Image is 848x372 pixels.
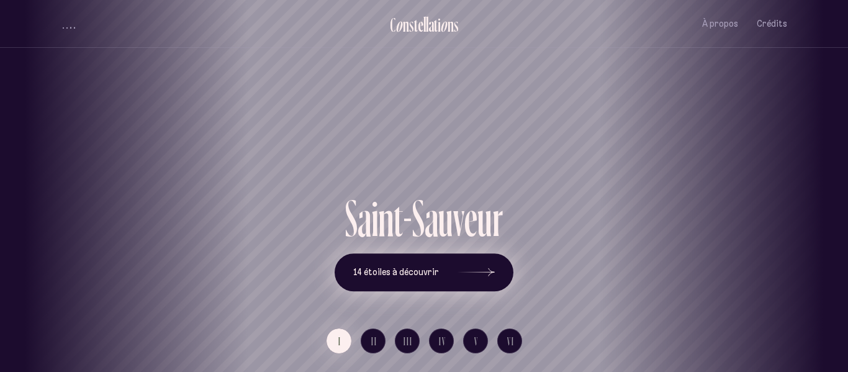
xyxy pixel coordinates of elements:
div: a [358,193,371,244]
span: 14 étoiles à découvrir [353,267,439,278]
div: t [414,14,418,35]
button: IV [429,329,454,353]
div: v [453,193,464,244]
div: o [440,14,448,35]
button: I [327,329,351,353]
span: I [338,336,341,347]
span: III [404,336,413,347]
div: n [378,193,394,244]
div: o [395,14,403,35]
span: VI [507,336,515,347]
span: II [371,336,377,347]
div: i [371,193,378,244]
button: V [463,329,488,353]
div: s [409,14,414,35]
button: À propos [702,9,738,39]
span: À propos [702,19,738,29]
div: t [434,14,438,35]
div: a [425,193,438,244]
div: u [438,193,453,244]
div: a [428,14,434,35]
div: n [448,14,454,35]
button: volume audio [61,17,77,30]
button: III [395,329,420,353]
div: i [438,14,441,35]
button: 14 étoiles à découvrir [335,253,513,292]
div: e [464,193,477,244]
div: - [403,193,412,244]
div: s [454,14,459,35]
div: C [390,14,395,35]
button: Crédits [757,9,787,39]
span: V [474,336,479,347]
div: u [477,193,492,244]
button: VI [497,329,522,353]
span: Crédits [757,19,787,29]
span: IV [439,336,446,347]
div: l [426,14,428,35]
div: S [412,193,425,244]
div: t [394,193,403,244]
div: r [492,193,503,244]
div: l [423,14,426,35]
div: n [403,14,409,35]
div: S [345,193,358,244]
button: II [361,329,386,353]
div: e [418,14,423,35]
